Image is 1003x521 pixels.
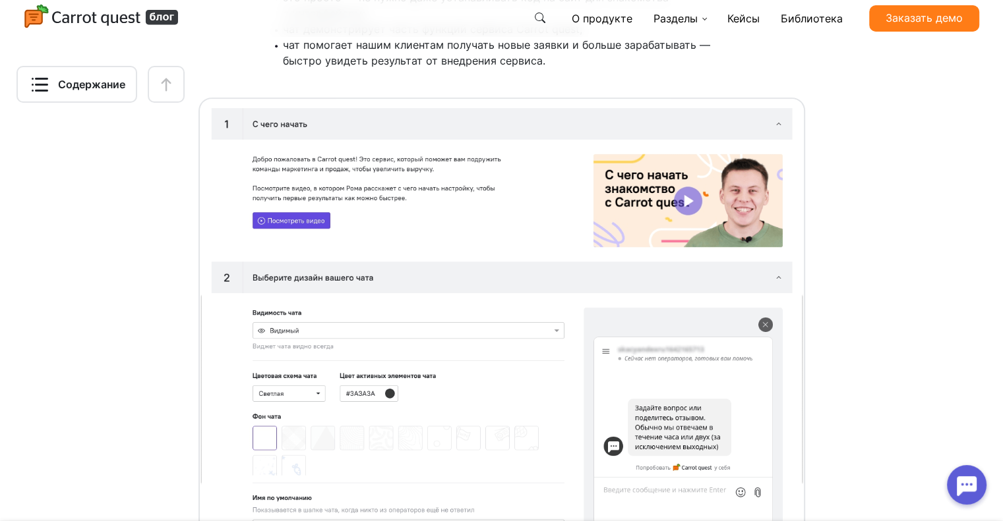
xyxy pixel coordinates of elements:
a: Кейсы [722,5,765,32]
a: Заказать демо [869,5,979,32]
img: Carrot quest [24,4,179,30]
span: Я согласен [801,19,845,32]
a: Разделы [648,5,712,32]
a: О продукте [566,5,638,32]
div: Мы используем cookies для улучшения работы сайта, анализа трафика и персонализации. Используя сай... [146,14,775,37]
span: Содержание [58,76,125,92]
a: Библиотека [775,5,848,32]
a: здесь [727,26,749,36]
button: Я согласен [790,13,856,39]
li: чат помогает нашим клиентам получать новые заявки и больше зарабатывать — быстро увидеть результа... [283,37,733,69]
